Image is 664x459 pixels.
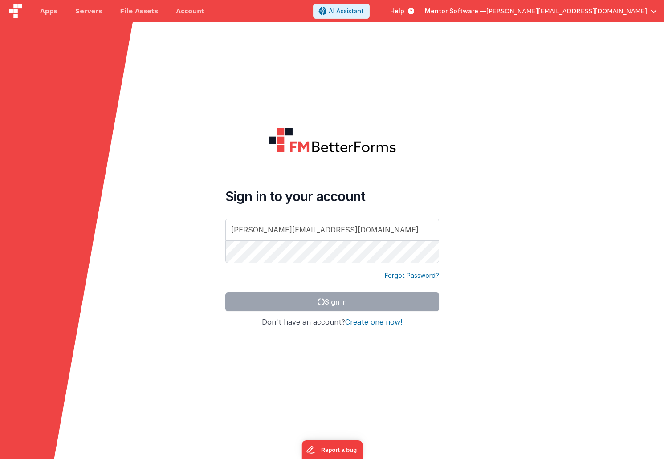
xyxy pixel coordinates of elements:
[425,7,486,16] span: Mentor Software —
[40,7,57,16] span: Apps
[225,292,439,311] button: Sign In
[301,440,363,459] iframe: Marker.io feedback button
[120,7,159,16] span: File Assets
[75,7,102,16] span: Servers
[486,7,647,16] span: [PERSON_NAME][EMAIL_ADDRESS][DOMAIN_NAME]
[313,4,370,19] button: AI Assistant
[390,7,404,16] span: Help
[385,271,439,280] a: Forgot Password?
[345,318,402,326] button: Create one now!
[225,188,439,204] h4: Sign in to your account
[225,219,439,241] input: Email Address
[425,7,657,16] button: Mentor Software — [PERSON_NAME][EMAIL_ADDRESS][DOMAIN_NAME]
[225,318,439,326] h4: Don't have an account?
[329,7,364,16] span: AI Assistant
